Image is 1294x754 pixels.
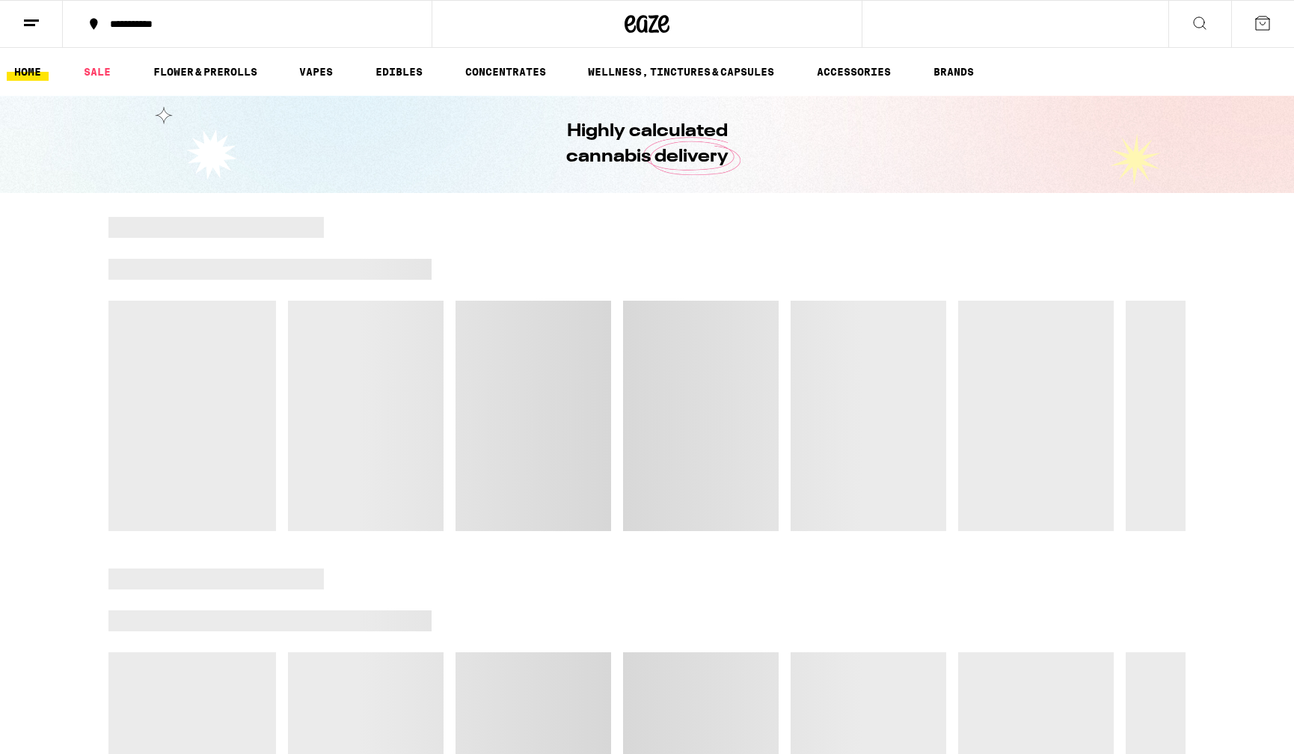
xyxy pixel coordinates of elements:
a: HOME [7,63,49,81]
a: CONCENTRATES [458,63,554,81]
a: FLOWER & PREROLLS [146,63,265,81]
a: ACCESSORIES [809,63,898,81]
a: VAPES [292,63,340,81]
a: EDIBLES [368,63,430,81]
a: BRANDS [926,63,981,81]
a: WELLNESS, TINCTURES & CAPSULES [580,63,782,81]
a: SALE [76,63,118,81]
h1: Highly calculated cannabis delivery [524,119,770,170]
